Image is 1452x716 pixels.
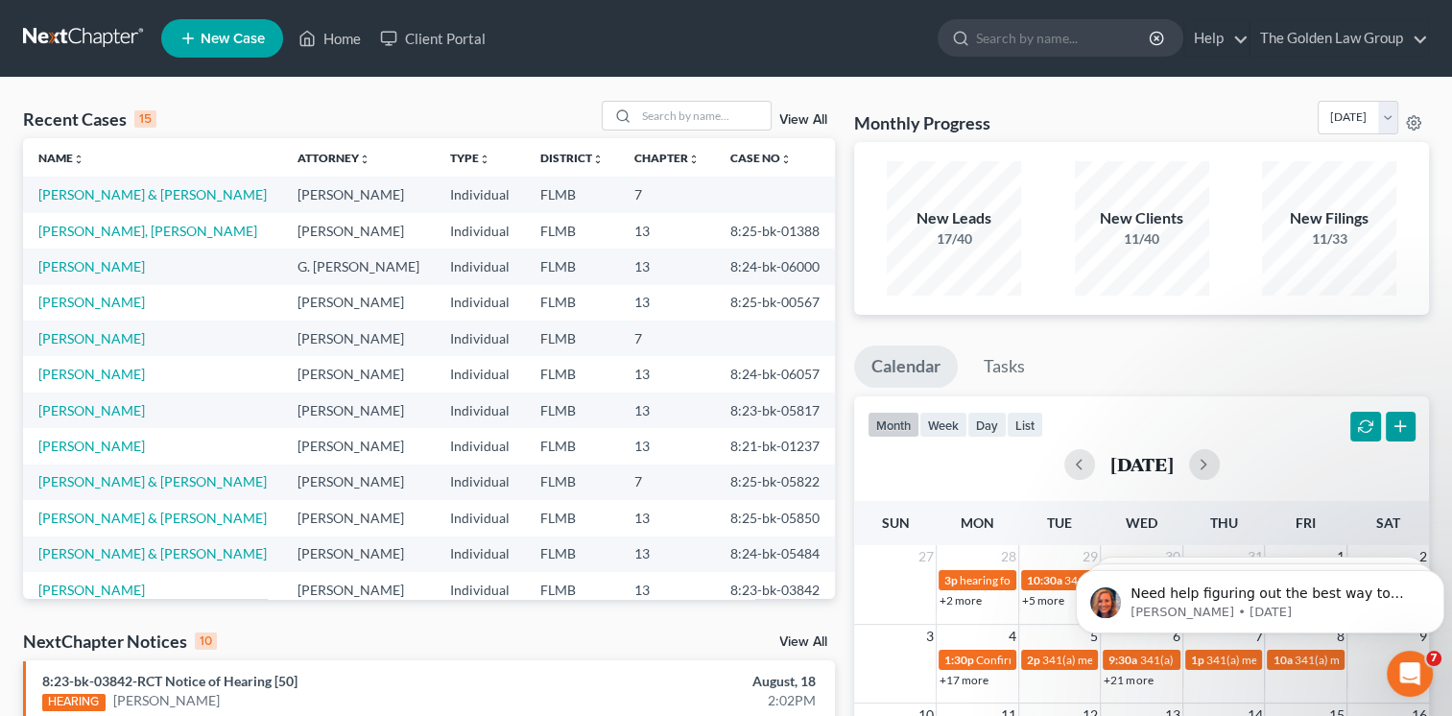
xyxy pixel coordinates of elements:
td: [PERSON_NAME] [282,393,435,428]
a: Typeunfold_more [450,151,490,165]
a: [PERSON_NAME] [38,366,145,382]
span: hearing for [PERSON_NAME] [960,573,1107,587]
div: New Leads [887,207,1021,229]
button: month [868,412,919,438]
a: [PERSON_NAME] [38,402,145,418]
span: Sun [882,514,910,531]
a: [PERSON_NAME] & [PERSON_NAME] [38,186,267,203]
a: [PERSON_NAME] & [PERSON_NAME] [38,510,267,526]
td: 8:24-bk-06000 [715,249,835,284]
a: Districtunfold_more [540,151,604,165]
span: 10a [1273,653,1292,667]
td: 7 [619,177,715,212]
a: [PERSON_NAME] [38,294,145,310]
a: The Golden Law Group [1250,21,1428,56]
a: [PERSON_NAME] [113,691,220,710]
a: Nameunfold_more [38,151,84,165]
span: 3p [944,573,958,587]
a: [PERSON_NAME] [38,330,145,346]
td: Individual [435,356,525,392]
td: Individual [435,393,525,428]
a: Home [289,21,370,56]
span: 1p [1191,653,1204,667]
a: +21 more [1104,673,1153,687]
td: FLMB [525,213,619,249]
a: [PERSON_NAME] & [PERSON_NAME] [38,545,267,561]
div: 11/33 [1262,229,1396,249]
td: 7 [619,321,715,356]
span: 341(a) meeting for [PERSON_NAME] [1042,653,1227,667]
td: 8:24-bk-05484 [715,537,835,572]
i: unfold_more [359,154,370,165]
i: unfold_more [592,154,604,165]
td: Individual [435,500,525,536]
span: Sat [1376,514,1400,531]
div: 15 [134,110,156,128]
div: New Filings [1262,207,1396,229]
td: 8:21-bk-01237 [715,428,835,464]
td: Individual [435,537,525,572]
a: View All [779,113,827,127]
a: Attorneyunfold_more [298,151,370,165]
iframe: Intercom notifications message [1068,530,1452,664]
button: list [1007,412,1043,438]
td: Individual [435,465,525,500]
i: unfold_more [73,154,84,165]
td: 13 [619,572,715,608]
td: [PERSON_NAME] [282,356,435,392]
td: FLMB [525,537,619,572]
td: [PERSON_NAME] [282,213,435,249]
a: Client Portal [370,21,495,56]
span: 9:30a [1108,653,1137,667]
span: 2p [1027,653,1040,667]
h2: [DATE] [1110,454,1174,474]
span: 10:30a [1027,573,1062,587]
td: 13 [619,537,715,572]
td: 13 [619,213,715,249]
h3: Monthly Progress [854,111,990,134]
td: FLMB [525,465,619,500]
div: 2:02PM [571,691,816,710]
div: August, 18 [571,672,816,691]
td: 13 [619,393,715,428]
span: 7 [1426,651,1441,666]
div: HEARING [42,694,106,711]
span: Confirmation hearing for [PERSON_NAME] & [PERSON_NAME] [976,653,1296,667]
td: 13 [619,249,715,284]
span: Tue [1047,514,1072,531]
td: [PERSON_NAME] [282,500,435,536]
td: [PERSON_NAME] [282,428,435,464]
td: 8:23-bk-05817 [715,393,835,428]
td: [PERSON_NAME] [282,537,435,572]
td: FLMB [525,572,619,608]
td: 13 [619,428,715,464]
span: 1:30p [944,653,974,667]
td: Individual [435,249,525,284]
a: Chapterunfold_more [634,151,700,165]
a: [PERSON_NAME] [38,582,145,598]
td: Individual [435,428,525,464]
td: 7 [619,465,715,500]
a: +17 more [940,673,988,687]
div: 11/40 [1075,229,1209,249]
input: Search by name... [976,20,1152,56]
span: 341(a) meeting for [PERSON_NAME] [1139,653,1324,667]
a: [PERSON_NAME] [38,258,145,274]
i: unfold_more [479,154,490,165]
td: 13 [619,285,715,321]
td: FLMB [525,393,619,428]
span: New Case [201,32,265,46]
td: FLMB [525,249,619,284]
a: +2 more [940,593,982,608]
div: Recent Cases [23,107,156,131]
span: 4 [1007,625,1018,648]
td: [PERSON_NAME] [282,572,435,608]
div: 17/40 [887,229,1021,249]
div: NextChapter Notices [23,630,217,653]
td: FLMB [525,321,619,356]
div: New Clients [1075,207,1209,229]
td: 13 [619,500,715,536]
td: 8:25-bk-05850 [715,500,835,536]
td: 8:25-bk-05822 [715,465,835,500]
